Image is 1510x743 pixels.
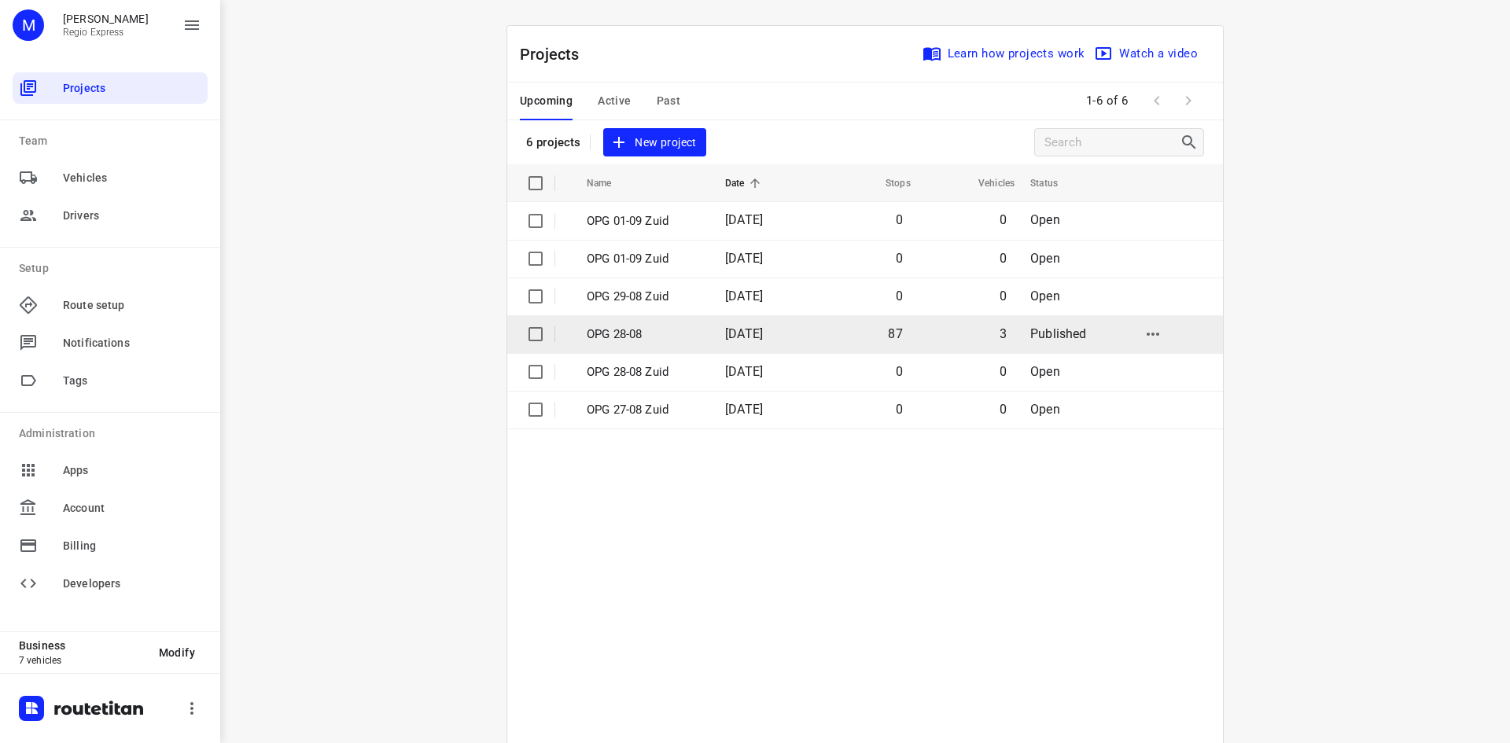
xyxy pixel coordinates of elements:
[13,72,208,104] div: Projects
[63,462,201,479] span: Apps
[657,91,681,111] span: Past
[1080,84,1135,118] span: 1-6 of 6
[888,326,902,341] span: 87
[725,289,763,303] span: [DATE]
[63,297,201,314] span: Route setup
[725,212,763,227] span: [DATE]
[587,326,702,344] p: OPG 28-08
[725,364,763,379] span: [DATE]
[1030,289,1060,303] span: Open
[13,530,208,561] div: Billing
[587,174,632,193] span: Name
[146,638,208,667] button: Modify
[13,200,208,231] div: Drivers
[1030,402,1060,417] span: Open
[63,208,201,224] span: Drivers
[19,260,208,277] p: Setup
[13,289,208,321] div: Route setup
[896,289,903,303] span: 0
[159,646,195,659] span: Modify
[520,91,573,111] span: Upcoming
[603,128,705,157] button: New project
[63,13,149,25] p: Max Bisseling
[587,212,702,230] p: OPG 01-09 Zuid
[19,639,146,652] p: Business
[1000,326,1007,341] span: 3
[865,174,911,193] span: Stops
[63,80,201,97] span: Projects
[13,454,208,486] div: Apps
[1044,131,1180,155] input: Search projects
[725,251,763,266] span: [DATE]
[63,335,201,351] span: Notifications
[613,133,696,153] span: New project
[13,492,208,524] div: Account
[598,91,631,111] span: Active
[587,363,702,381] p: OPG 28-08 Zuid
[1000,251,1007,266] span: 0
[725,174,765,193] span: Date
[1030,251,1060,266] span: Open
[13,9,44,41] div: M
[13,162,208,193] div: Vehicles
[19,425,208,442] p: Administration
[13,327,208,359] div: Notifications
[1000,212,1007,227] span: 0
[587,401,702,419] p: OPG 27-08 Zuid
[1000,364,1007,379] span: 0
[1000,289,1007,303] span: 0
[63,538,201,554] span: Billing
[1030,174,1078,193] span: Status
[63,27,149,38] p: Regio Express
[63,500,201,517] span: Account
[587,250,702,268] p: OPG 01-09 Zuid
[896,251,903,266] span: 0
[1030,212,1060,227] span: Open
[958,174,1015,193] span: Vehicles
[63,576,201,592] span: Developers
[63,373,201,389] span: Tags
[19,133,208,149] p: Team
[1030,326,1087,341] span: Published
[1180,133,1203,152] div: Search
[1173,85,1204,116] span: Next Page
[1000,402,1007,417] span: 0
[896,212,903,227] span: 0
[13,568,208,599] div: Developers
[725,402,763,417] span: [DATE]
[896,364,903,379] span: 0
[526,135,580,149] p: 6 projects
[63,170,201,186] span: Vehicles
[896,402,903,417] span: 0
[19,655,146,666] p: 7 vehicles
[725,326,763,341] span: [DATE]
[520,42,592,66] p: Projects
[1141,85,1173,116] span: Previous Page
[587,288,702,306] p: OPG 29-08 Zuid
[13,365,208,396] div: Tags
[1030,364,1060,379] span: Open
